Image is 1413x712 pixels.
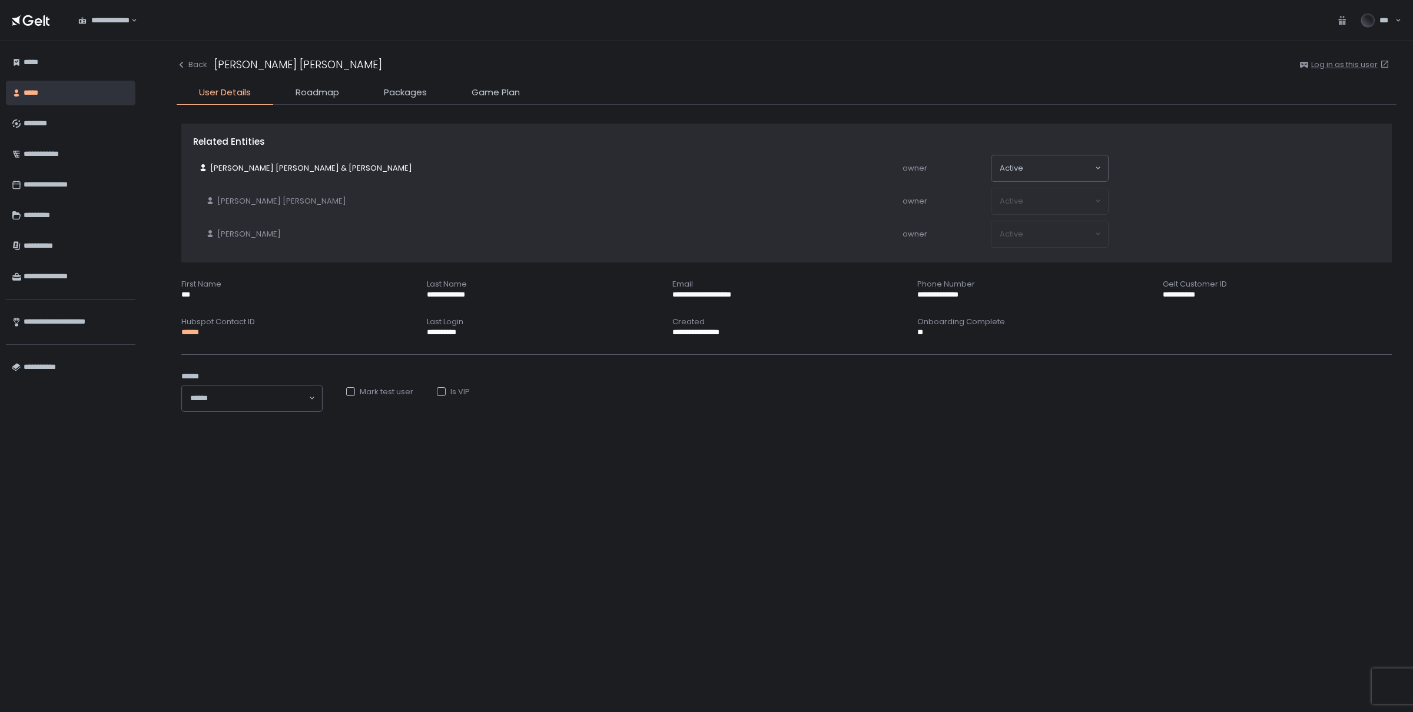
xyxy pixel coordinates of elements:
[1000,163,1023,174] span: active
[672,279,901,290] div: Email
[71,8,137,33] div: Search for option
[199,86,251,99] span: User Details
[208,392,308,404] input: Search for option
[177,59,207,70] button: Back
[903,195,927,207] span: owner
[427,317,656,327] div: Last Login
[917,317,1146,327] div: Onboarding Complete
[210,163,412,174] span: [PERSON_NAME] [PERSON_NAME] & [PERSON_NAME]
[672,317,901,327] div: Created
[1023,162,1094,174] input: Search for option
[193,135,1380,149] div: Related Entities
[427,279,656,290] div: Last Name
[384,86,427,99] span: Packages
[194,158,417,178] a: [PERSON_NAME] [PERSON_NAME] & [PERSON_NAME]
[214,56,382,72] div: [PERSON_NAME] [PERSON_NAME]
[296,86,339,99] span: Roadmap
[1163,279,1392,290] div: Gelt Customer ID
[1311,59,1392,70] a: Log in as this user
[472,86,520,99] span: Game Plan
[130,15,130,26] input: Search for option
[182,385,322,411] div: Search for option
[201,191,351,211] a: [PERSON_NAME] [PERSON_NAME]
[903,228,927,239] span: owner
[201,224,286,244] a: [PERSON_NAME]
[181,279,410,290] div: First Name
[991,155,1108,181] div: Search for option
[217,196,346,207] span: [PERSON_NAME] [PERSON_NAME]
[217,229,281,239] span: [PERSON_NAME]
[903,162,927,174] span: owner
[181,317,410,327] div: Hubspot Contact ID
[917,279,1146,290] div: Phone Number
